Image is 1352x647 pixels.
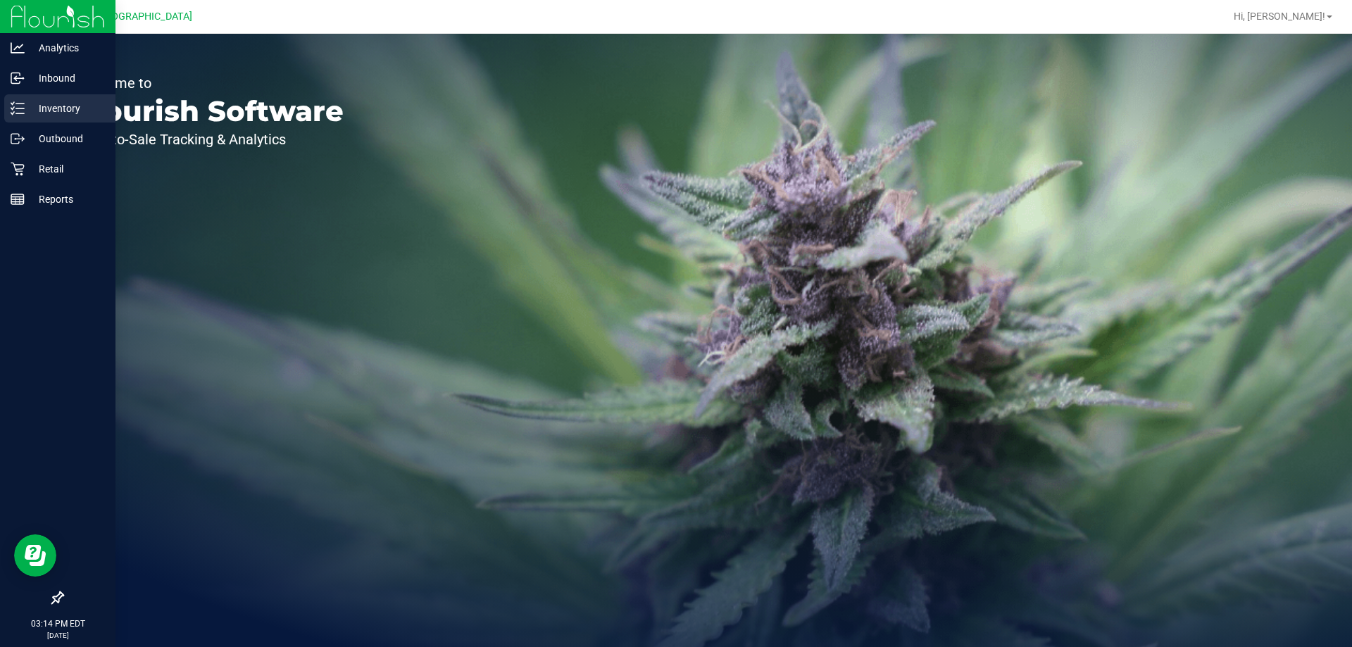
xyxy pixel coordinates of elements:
[25,100,109,117] p: Inventory
[76,76,344,90] p: Welcome to
[25,70,109,87] p: Inbound
[11,192,25,206] inline-svg: Reports
[76,132,344,146] p: Seed-to-Sale Tracking & Analytics
[11,101,25,115] inline-svg: Inventory
[6,630,109,641] p: [DATE]
[25,191,109,208] p: Reports
[14,534,56,577] iframe: Resource center
[96,11,192,23] span: [GEOGRAPHIC_DATA]
[1234,11,1325,22] span: Hi, [PERSON_NAME]!
[6,617,109,630] p: 03:14 PM EDT
[11,162,25,176] inline-svg: Retail
[76,97,344,125] p: Flourish Software
[11,41,25,55] inline-svg: Analytics
[11,71,25,85] inline-svg: Inbound
[25,130,109,147] p: Outbound
[25,161,109,177] p: Retail
[25,39,109,56] p: Analytics
[11,132,25,146] inline-svg: Outbound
